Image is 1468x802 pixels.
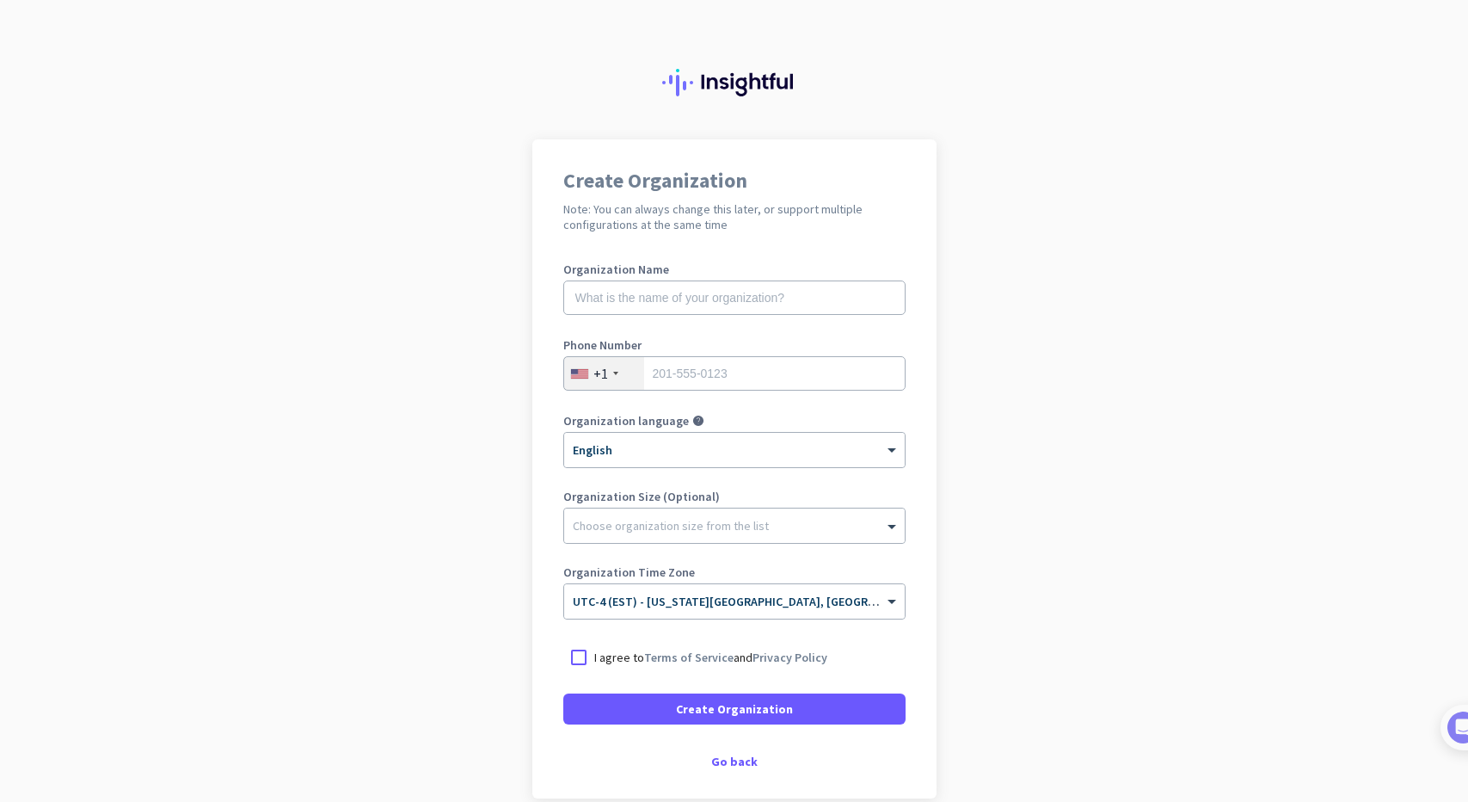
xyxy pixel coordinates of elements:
[594,649,827,666] p: I agree to and
[563,170,906,191] h1: Create Organization
[563,201,906,232] h2: Note: You can always change this later, or support multiple configurations at the same time
[692,415,704,427] i: help
[563,356,906,391] input: 201-555-0123
[563,694,906,725] button: Create Organization
[563,263,906,275] label: Organization Name
[662,69,807,96] img: Insightful
[676,700,793,718] span: Create Organization
[563,490,906,503] label: Organization Size (Optional)
[563,415,689,427] label: Organization language
[644,650,734,665] a: Terms of Service
[563,756,906,768] div: Go back
[563,281,906,315] input: What is the name of your organization?
[563,566,906,578] label: Organization Time Zone
[563,339,906,351] label: Phone Number
[752,650,827,665] a: Privacy Policy
[593,365,608,382] div: +1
